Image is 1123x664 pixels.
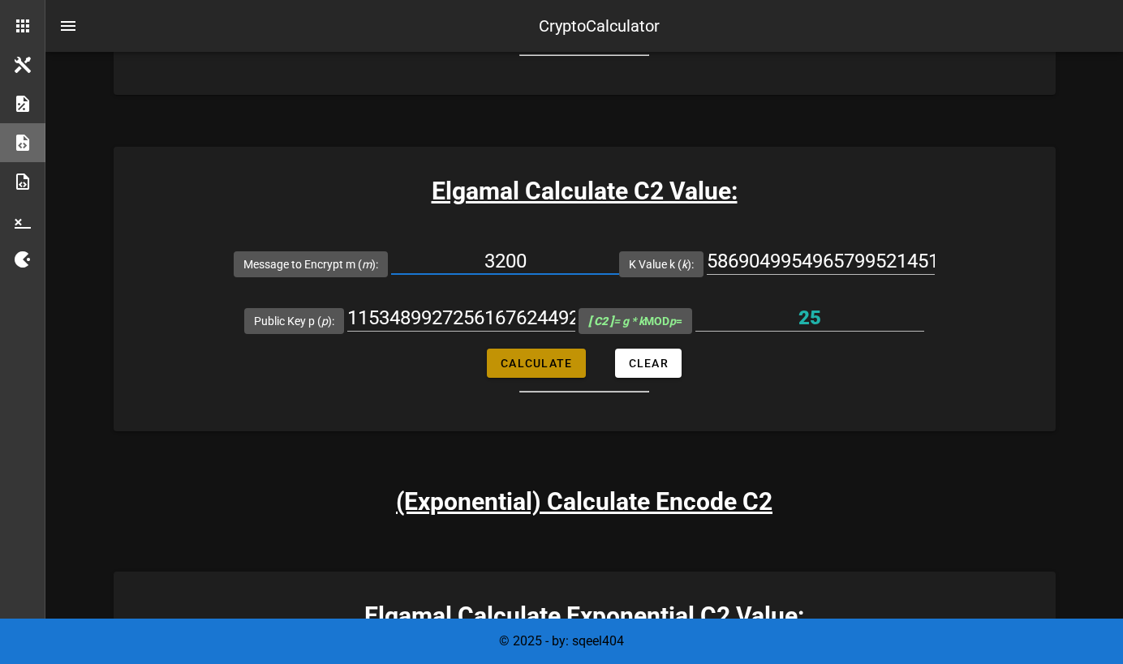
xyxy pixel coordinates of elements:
[539,14,660,38] div: CryptoCalculator
[588,315,644,328] i: = g * k
[396,483,772,520] h3: (Exponential) Calculate Encode C2
[615,349,682,378] button: Clear
[362,258,372,271] i: m
[499,633,624,649] span: © 2025 - by: sqeel404
[321,315,328,328] i: p
[114,598,1056,634] h3: Elgamal Calculate Exponential C2 Value:
[49,6,88,45] button: nav-menu-toggle
[629,256,694,272] label: K Value k ( ):
[588,315,682,328] span: MOD =
[669,315,676,328] i: p
[254,313,334,329] label: Public Key p ( ):
[487,349,585,378] button: Calculate
[682,258,687,271] i: k
[588,315,613,328] b: [ C2 ]
[500,357,572,370] span: Calculate
[114,173,1056,209] h3: Elgamal Calculate C2 Value:
[628,357,669,370] span: Clear
[243,256,378,272] label: Message to Encrypt m ( ):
